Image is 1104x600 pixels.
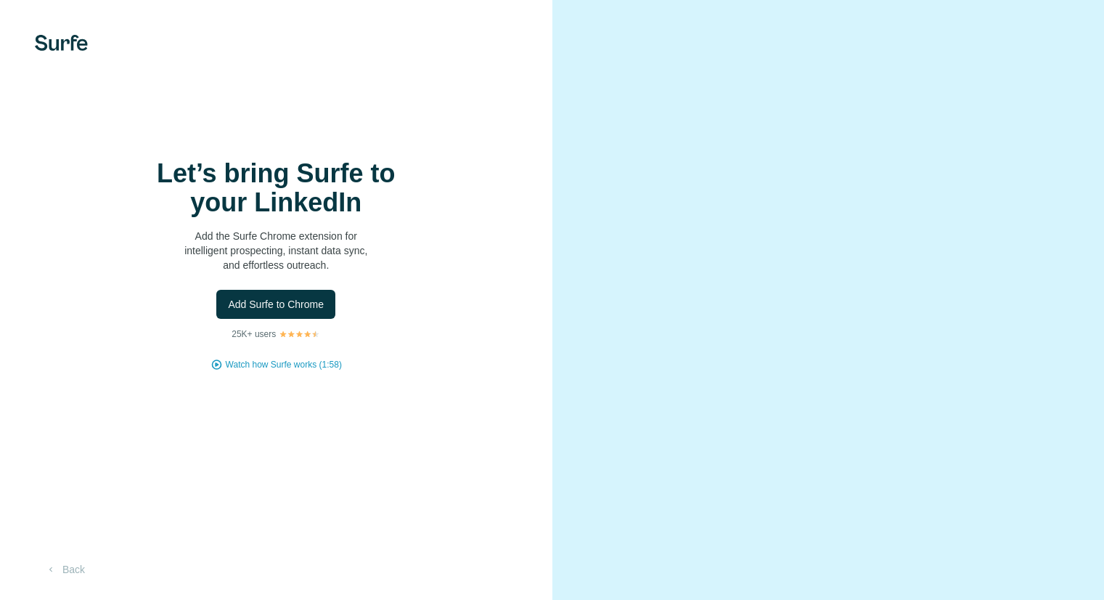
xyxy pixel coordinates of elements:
[35,35,88,51] img: Surfe's logo
[226,358,342,371] button: Watch how Surfe works (1:58)
[35,556,95,583] button: Back
[232,328,276,341] p: 25K+ users
[279,330,320,338] img: Rating Stars
[216,290,335,319] button: Add Surfe to Chrome
[228,297,324,312] span: Add Surfe to Chrome
[131,159,421,217] h1: Let’s bring Surfe to your LinkedIn
[131,229,421,272] p: Add the Surfe Chrome extension for intelligent prospecting, instant data sync, and effortless out...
